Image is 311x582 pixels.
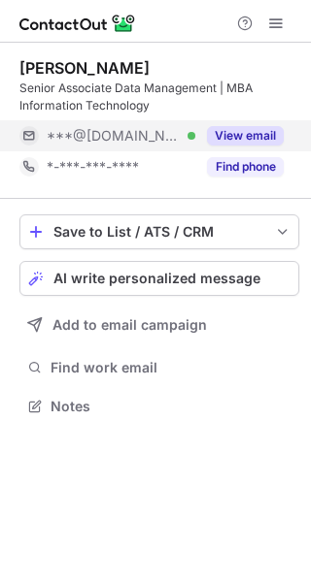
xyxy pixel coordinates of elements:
[53,271,260,286] span: AI write personalized message
[19,261,299,296] button: AI write personalized message
[19,354,299,381] button: Find work email
[207,157,284,177] button: Reveal Button
[19,393,299,420] button: Notes
[19,12,136,35] img: ContactOut v5.3.10
[51,359,292,376] span: Find work email
[19,214,299,249] button: save-profile-one-click
[52,317,207,333] span: Add to email campaign
[207,126,284,145] button: Reveal Button
[19,307,299,342] button: Add to email campaign
[51,398,292,415] span: Notes
[19,58,150,78] div: [PERSON_NAME]
[53,224,265,240] div: Save to List / ATS / CRM
[47,127,181,145] span: ***@[DOMAIN_NAME]
[19,80,299,114] div: Senior Associate Data Management | MBA Information Technology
